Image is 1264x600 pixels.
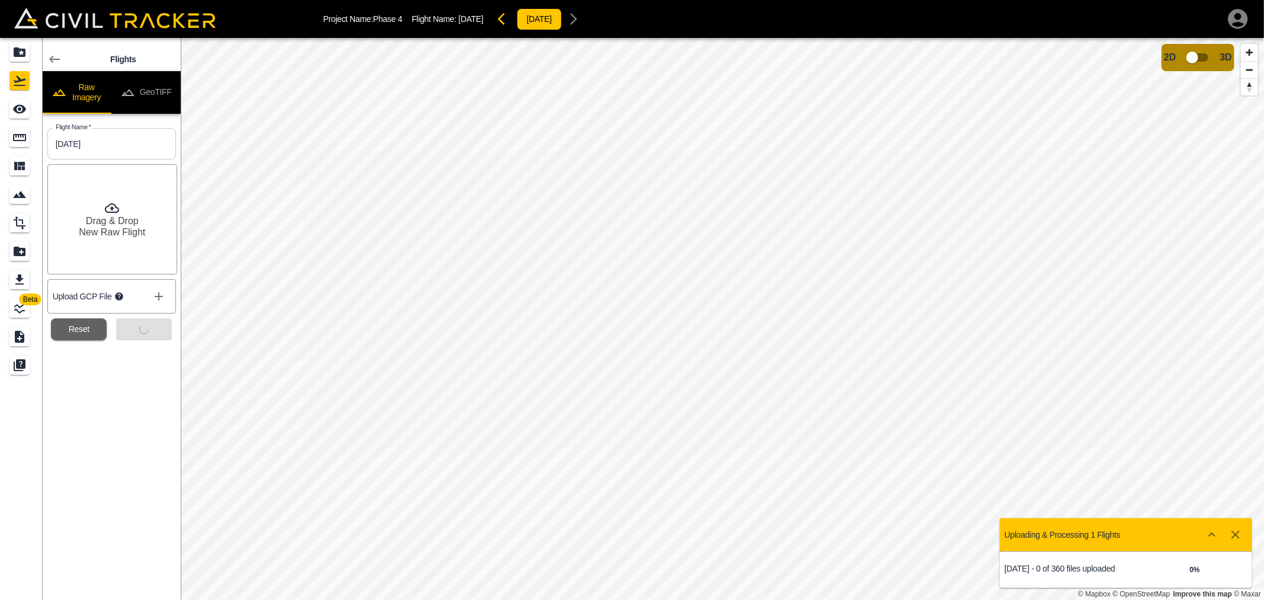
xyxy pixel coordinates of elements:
span: 3D [1220,52,1232,63]
span: [DATE] [459,14,484,24]
button: [DATE] [517,8,562,30]
a: Map feedback [1173,590,1232,598]
p: Uploading & Processing 1 Flights [1004,530,1121,540]
canvas: Map [181,38,1264,600]
strong: 0 % [1189,566,1199,574]
a: OpenStreetMap [1113,590,1170,598]
a: Maxar [1234,590,1261,598]
button: Zoom in [1241,44,1258,61]
button: Zoom out [1241,61,1258,78]
p: [DATE] - 0 of 360 files uploaded [1004,564,1126,573]
p: Flight Name: [412,14,484,24]
p: Project Name: Phase 4 [323,14,402,24]
img: Civil Tracker [14,8,216,28]
button: Reset bearing to north [1241,78,1258,95]
button: Show more [1200,523,1224,547]
a: Mapbox [1078,590,1111,598]
span: 2D [1164,52,1176,63]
